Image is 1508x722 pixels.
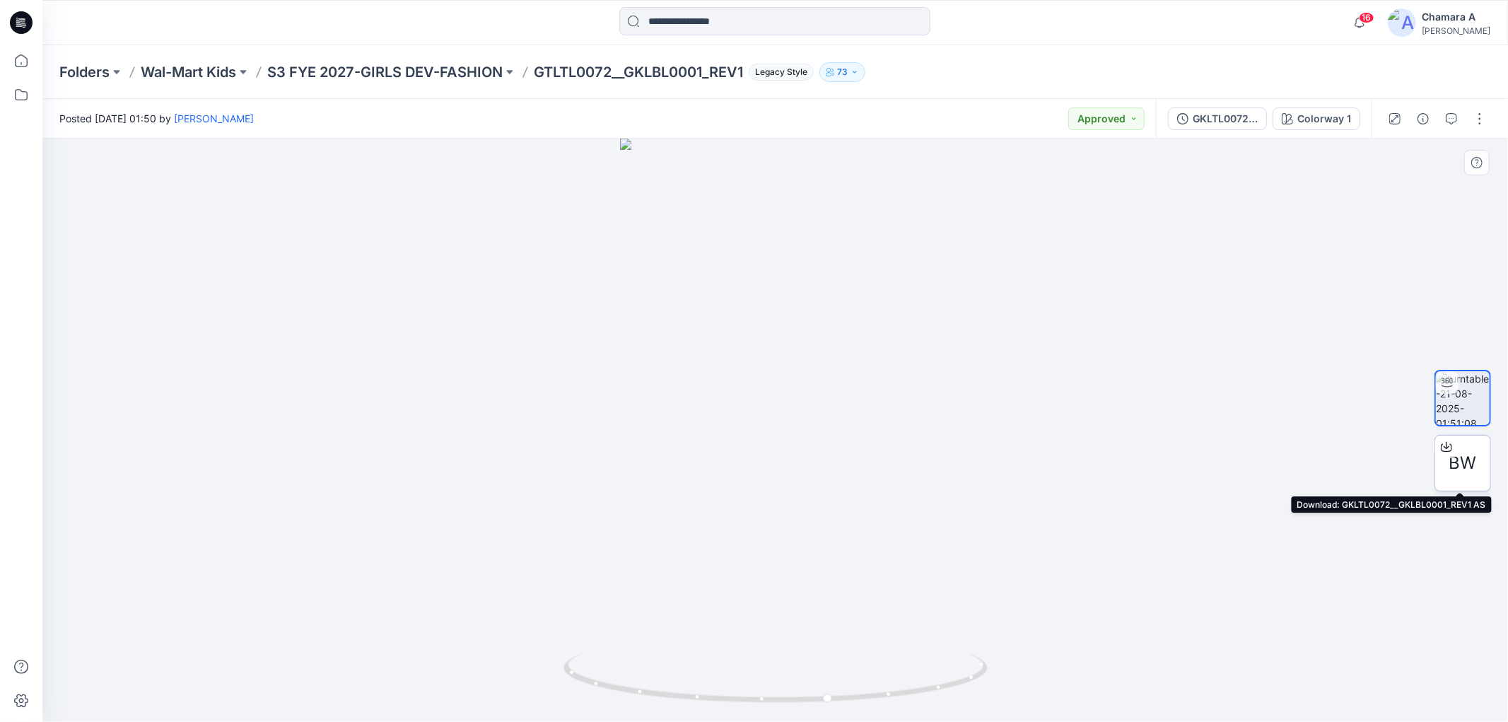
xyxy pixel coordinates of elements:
div: Colorway 1 [1297,111,1351,127]
span: BW [1449,450,1477,476]
div: [PERSON_NAME] [1422,25,1490,36]
a: Folders [59,62,110,82]
p: GTLTL0072__GKLBL0001_REV1 [534,62,743,82]
img: turntable-21-08-2025-01:51:08 [1436,371,1490,425]
span: Posted [DATE] 01:50 by [59,111,254,126]
button: Legacy Style [743,62,814,82]
button: Colorway 1 [1273,107,1360,130]
span: Legacy Style [749,64,814,81]
a: [PERSON_NAME] [174,112,254,124]
button: GKLTL0072__GKLBL0001_REV1 AS [1168,107,1267,130]
button: 73 [819,62,865,82]
a: S3 FYE 2027-GIRLS DEV-FASHION [267,62,503,82]
span: 16 [1359,12,1374,23]
div: Chamara A [1422,8,1490,25]
a: Wal-Mart Kids [141,62,236,82]
p: 73 [837,64,848,80]
img: avatar [1388,8,1416,37]
div: GKLTL0072__GKLBL0001_REV1 AS [1193,111,1258,127]
button: Details [1412,107,1434,130]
